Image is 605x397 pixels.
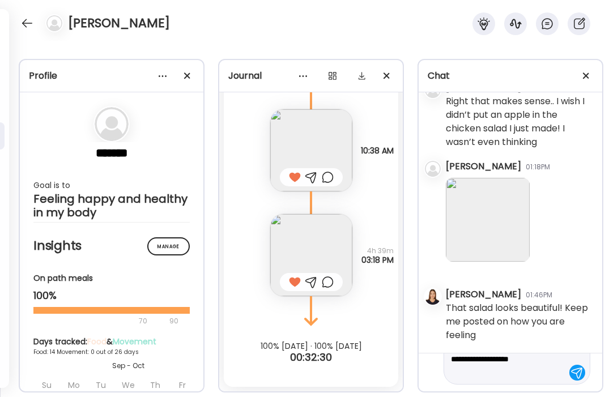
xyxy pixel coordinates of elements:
div: Profile [29,69,194,83]
img: bg-avatar-default.svg [46,15,62,31]
h4: [PERSON_NAME] [68,14,170,32]
div: Journal [228,69,394,83]
div: 01:46PM [526,290,552,300]
div: On path meals [33,272,190,284]
div: Th [143,375,168,395]
div: [PERSON_NAME] [446,288,521,301]
div: Days tracked: & [33,336,223,348]
img: bg-avatar-default.svg [425,161,441,177]
div: 00:32:30 [219,351,403,364]
span: 10:38 AM [361,146,394,155]
img: avatars%2FQdTC4Ww4BLWxZchG7MOpRAAuEek1 [425,289,441,305]
div: 100% [33,289,190,302]
div: We [116,375,140,395]
div: Sep - Oct [33,361,223,371]
div: Food: 14 Movement: 0 out of 26 days [33,348,223,356]
img: undefined [446,178,530,262]
div: 100% [DATE] · 100% [DATE] [219,341,403,351]
img: bg-avatar-default.svg [95,107,129,141]
div: Sa [197,375,222,395]
h2: Insights [33,237,190,254]
span: 03:18 PM [361,255,394,264]
div: Feeling happy and healthy in my body [33,192,190,219]
div: 70 [33,314,166,328]
div: That salad looks beautiful! Keep me posted on how you are feeling [446,301,593,342]
div: [PERSON_NAME] [446,160,521,173]
div: 90 [168,314,180,328]
div: Su [34,375,59,395]
div: Manage [147,237,190,255]
div: 01:18PM [526,162,550,172]
div: Chat [428,69,593,83]
span: Movement [113,336,156,347]
span: Food [87,336,106,347]
img: images%2FjMezFMSYwZcp5PauHSaZMapyIF03%2FI4Ca4GuHd7z7ZzApfjei%2FIdWRcwFEZ7XU2XvBxonh_240 [270,109,352,191]
div: Right that makes sense.. I wish I didn’t put an apple in the chicken salad I just made! I wasn’t ... [446,95,593,149]
span: 4h 39m [361,246,394,255]
img: images%2FjMezFMSYwZcp5PauHSaZMapyIF03%2FKdb4xCuYd2Mwq0igo3pE%2FPN0cvgSfZVzHZAgiQJnD_240 [270,214,352,296]
div: Goal is to [33,178,190,192]
div: Mo [61,375,86,395]
div: Fr [170,375,195,395]
div: Tu [88,375,113,395]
